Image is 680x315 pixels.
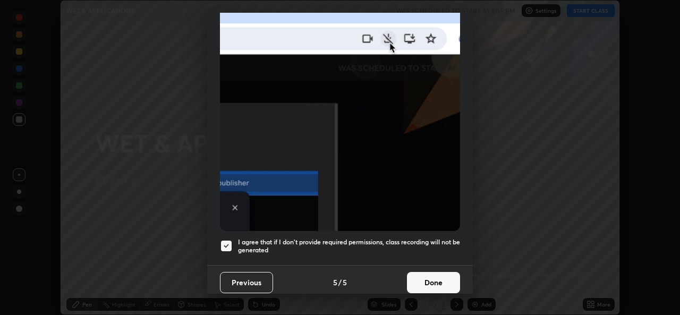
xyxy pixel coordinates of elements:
[338,277,342,288] h4: /
[220,272,273,293] button: Previous
[407,272,460,293] button: Done
[333,277,337,288] h4: 5
[238,238,460,254] h5: I agree that if I don't provide required permissions, class recording will not be generated
[343,277,347,288] h4: 5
